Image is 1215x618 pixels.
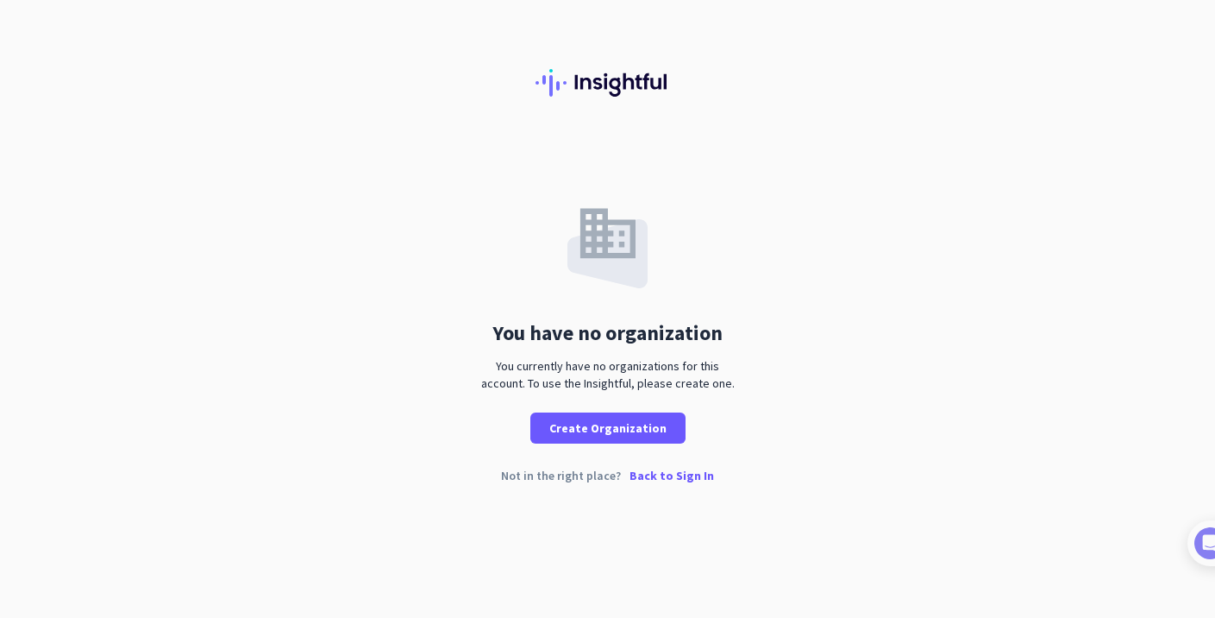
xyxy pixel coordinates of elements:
div: You currently have no organizations for this account. To use the Insightful, please create one. [474,357,742,392]
span: Create Organization [549,419,667,437]
div: You have no organization [492,323,723,344]
button: Create Organization [530,413,686,444]
p: Back to Sign In [629,470,714,482]
img: Insightful [535,69,680,97]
